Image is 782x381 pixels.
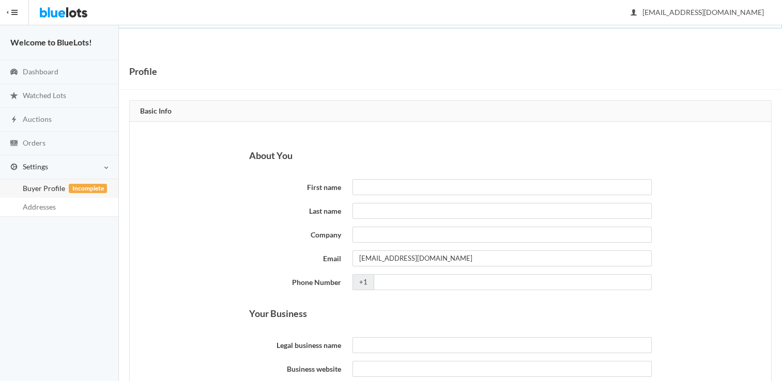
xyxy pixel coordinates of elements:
[23,91,66,100] span: Watched Lots
[249,308,652,319] h3: Your Business
[9,91,19,101] ion-icon: star
[9,163,19,172] ion-icon: cog
[9,115,19,125] ion-icon: flash
[9,139,19,149] ion-icon: cash
[23,67,58,76] span: Dashboard
[243,203,347,217] label: Last name
[23,138,45,147] span: Orders
[23,184,65,193] span: Buyer Profile
[23,162,48,171] span: Settings
[631,8,764,17] span: [EMAIL_ADDRESS][DOMAIN_NAME]
[243,361,347,375] label: Business website
[352,274,374,290] span: +1
[249,150,652,161] h3: About You
[129,63,157,79] h1: Profile
[628,8,639,18] ion-icon: person
[243,337,347,352] label: Legal business name
[130,101,771,122] div: Basic Info
[243,274,347,289] label: Phone Number
[69,184,107,193] span: Incomplete
[9,68,19,77] ion-icon: speedometer
[23,202,56,211] span: Addresses
[243,179,347,194] label: First name
[23,115,52,123] span: Auctions
[10,37,92,47] strong: Welcome to BlueLots!
[243,250,347,265] label: Email
[243,227,347,241] label: Company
